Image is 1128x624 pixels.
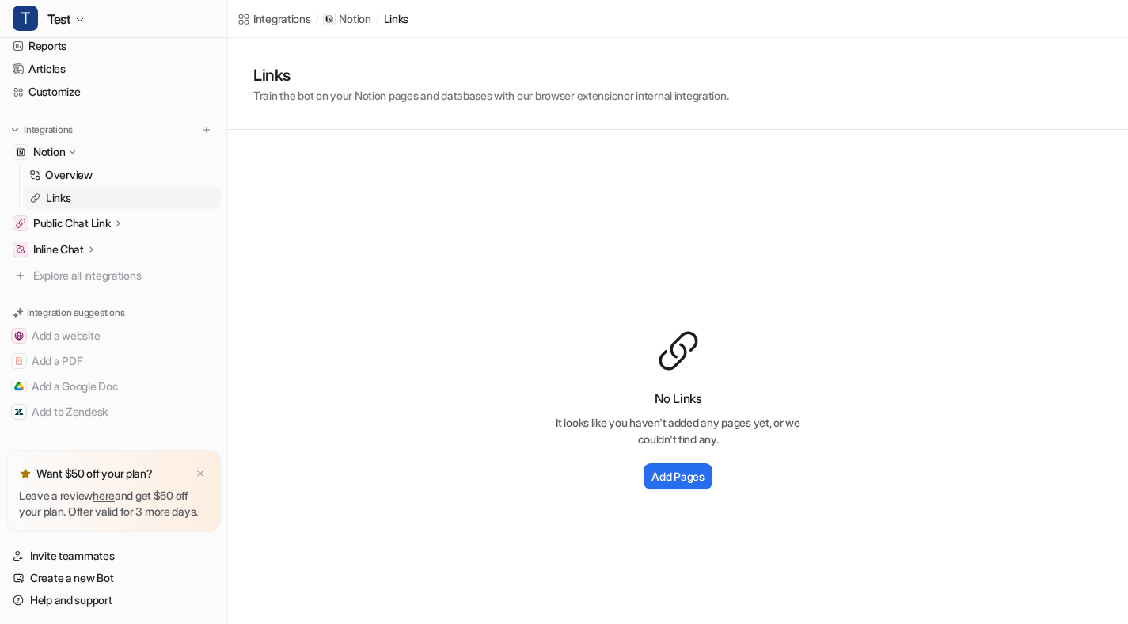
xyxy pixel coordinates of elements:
[6,589,221,611] a: Help and support
[6,58,221,80] a: Articles
[6,567,221,589] a: Create a new Bot
[19,467,32,480] img: star
[253,10,311,27] div: Integrations
[535,89,624,102] span: browser extension
[9,124,21,135] img: expand menu
[6,323,221,348] button: Add a websiteAdd a website
[45,167,93,183] p: Overview
[6,264,221,287] a: Explore all integrations
[46,190,71,206] p: Links
[6,399,221,424] button: Add to ZendeskAdd to Zendesk
[6,81,221,103] a: Customize
[27,306,124,320] p: Integration suggestions
[14,382,24,391] img: Add a Google Doc
[33,215,111,231] p: Public Chat Link
[636,89,726,102] span: internal integration
[6,545,221,567] a: Invite teammates
[14,356,24,366] img: Add a PDF
[16,219,25,228] img: Public Chat Link
[644,463,712,489] button: Add Pages
[16,245,25,254] img: Inline Chat
[23,187,221,209] a: Links
[23,164,221,186] a: Overview
[93,489,115,502] a: here
[24,124,73,136] p: Integrations
[237,10,311,27] a: Integrations
[253,63,728,87] h1: Links
[325,15,333,23] img: Notion icon
[552,389,805,408] h3: No Links
[201,124,212,135] img: menu_add.svg
[651,468,704,485] h2: Add Pages
[33,263,215,288] span: Explore all integrations
[13,268,28,283] img: explore all integrations
[33,144,65,160] p: Notion
[33,242,84,257] p: Inline Chat
[339,11,370,27] p: Notion
[16,147,25,157] img: Notion
[14,331,24,341] img: Add a website
[36,466,153,481] p: Want $50 off your plan?
[552,414,805,447] p: It looks like you haven't added any pages yet, or we couldn't find any.
[6,348,221,374] button: Add a PDFAdd a PDF
[253,89,728,102] span: Train the bot on your Notion pages and databases with our or .
[384,10,409,27] a: links
[6,122,78,138] button: Integrations
[316,12,319,26] span: /
[14,407,24,417] img: Add to Zendesk
[196,469,205,479] img: x
[323,11,370,27] a: Notion iconNotion
[6,374,221,399] button: Add a Google DocAdd a Google Doc
[13,6,38,31] span: T
[376,12,379,26] span: /
[47,8,70,30] span: Test
[19,488,208,519] p: Leave a review and get $50 off your plan. Offer valid for 3 more days.
[6,35,221,57] a: Reports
